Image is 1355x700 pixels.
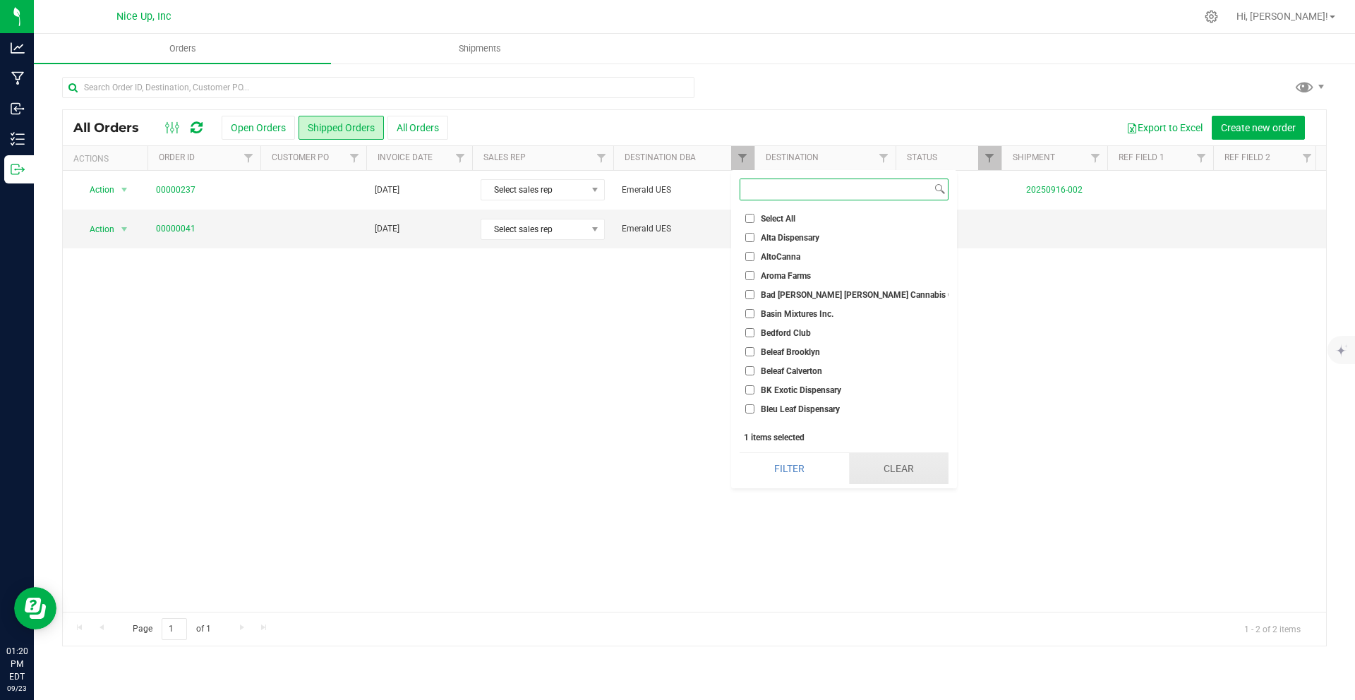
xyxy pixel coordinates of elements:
[761,272,811,280] span: Aroma Farms
[449,146,472,170] a: Filter
[761,253,800,261] span: AltoCanna
[483,152,526,162] a: Sales Rep
[343,146,366,170] a: Filter
[73,120,153,135] span: All Orders
[375,222,399,236] span: [DATE]
[740,453,839,484] button: Filter
[761,329,811,337] span: Bedford Club
[745,404,754,414] input: Bleu Leaf Dispensary
[1203,10,1220,23] div: Manage settings
[745,347,754,356] input: Beleaf Brooklyn
[625,152,696,162] a: Destination DBA
[237,146,260,170] a: Filter
[1013,152,1055,162] a: Shipment
[121,618,222,640] span: Page of 1
[745,233,754,242] input: Alta Dispensary
[77,180,115,200] span: Action
[978,146,1001,170] a: Filter
[11,132,25,146] inline-svg: Inventory
[116,219,133,239] span: select
[378,152,433,162] a: Invoice Date
[745,214,754,223] input: Select All
[1026,185,1083,195] a: 20250916-002
[222,116,295,140] button: Open Orders
[761,291,960,299] span: Bad [PERSON_NAME] [PERSON_NAME] Cannabis Co.
[62,77,694,98] input: Search Order ID, Destination, Customer PO...
[1296,146,1319,170] a: Filter
[6,683,28,694] p: 09/23
[11,162,25,176] inline-svg: Outbound
[761,310,833,318] span: Basin Mixtures Inc.
[761,234,819,242] span: Alta Dispensary
[1212,116,1305,140] button: Create new order
[745,328,754,337] input: Bedford Club
[731,146,754,170] a: Filter
[761,215,795,223] span: Select All
[761,367,822,375] span: Beleaf Calverton
[1084,146,1107,170] a: Filter
[11,41,25,55] inline-svg: Analytics
[1221,122,1296,133] span: Create new order
[440,42,520,55] span: Shipments
[116,180,133,200] span: select
[1117,116,1212,140] button: Export to Excel
[34,34,331,64] a: Orders
[1190,146,1213,170] a: Filter
[77,219,115,239] span: Action
[761,348,820,356] span: Beleaf Brooklyn
[11,71,25,85] inline-svg: Manufacturing
[481,219,586,239] span: Select sales rep
[745,385,754,394] input: BK Exotic Dispensary
[745,290,754,299] input: Bad [PERSON_NAME] [PERSON_NAME] Cannabis Co.
[1224,152,1270,162] a: Ref Field 2
[387,116,448,140] button: All Orders
[761,405,840,414] span: Bleu Leaf Dispensary
[156,222,195,236] a: 00000041
[622,222,746,236] span: Emerald UES
[272,152,329,162] a: Customer PO
[740,179,932,200] input: Search
[299,116,384,140] button: Shipped Orders
[1233,618,1312,639] span: 1 - 2 of 2 items
[849,453,948,484] button: Clear
[907,152,937,162] a: Status
[590,146,613,170] a: Filter
[761,386,841,394] span: BK Exotic Dispensary
[744,433,944,442] div: 1 items selected
[331,34,628,64] a: Shipments
[159,152,195,162] a: Order ID
[11,102,25,116] inline-svg: Inbound
[116,11,171,23] span: Nice Up, Inc
[156,183,195,197] a: 00000237
[6,645,28,683] p: 01:20 PM EDT
[1236,11,1328,22] span: Hi, [PERSON_NAME]!
[622,183,746,197] span: Emerald UES
[73,154,142,164] div: Actions
[150,42,215,55] span: Orders
[872,146,896,170] a: Filter
[162,618,187,640] input: 1
[1119,152,1164,162] a: Ref Field 1
[481,180,586,200] span: Select sales rep
[745,252,754,261] input: AltoCanna
[375,183,399,197] span: [DATE]
[766,152,819,162] a: Destination
[745,366,754,375] input: Beleaf Calverton
[14,587,56,629] iframe: Resource center
[745,271,754,280] input: Aroma Farms
[745,309,754,318] input: Basin Mixtures Inc.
